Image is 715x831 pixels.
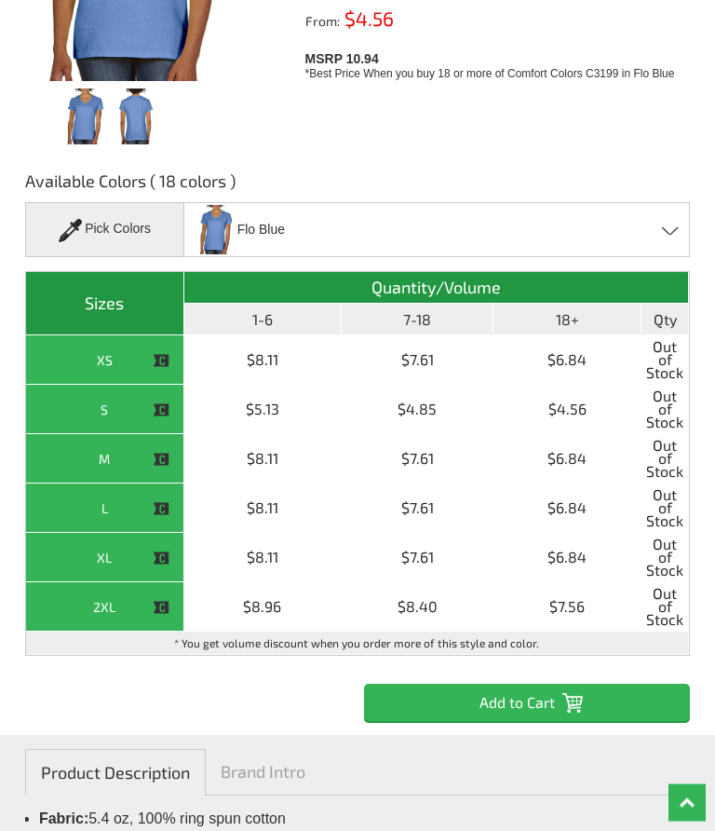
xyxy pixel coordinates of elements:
[153,600,169,617] img: This item is CLOSEOUT!
[153,501,169,518] img: This item is CLOSEOUT!
[31,349,179,373] div: XS
[184,305,343,336] th: 1-6
[184,534,343,583] td: $8.11
[196,206,235,255] img: Flo Blue
[646,341,683,380] span: Out of Stock
[206,750,320,795] a: Brand Intro
[305,68,675,81] span: *Best Price When you buy 18 or more of Comfort Colors C3199 in Flo Blue
[646,440,683,479] span: Out of Stock
[342,386,493,435] td: $4.85
[31,596,179,620] div: 2XL
[39,811,88,827] span: Fabric:
[26,633,689,656] td: * You get volume discount when you order more of this style and color.
[25,750,206,797] a: Product Description
[237,214,285,247] span: Flo Blue
[342,534,493,583] td: $7.61
[153,402,169,419] img: This item is CLOSEOUT!
[184,484,343,534] td: $8.11
[493,484,641,534] td: $6.84
[342,484,493,534] td: $7.61
[39,811,676,829] li: 5.4 oz, 100% ring spun cotton
[340,7,394,31] span: $4.56
[153,452,169,469] img: This item is CLOSEOUT!
[305,48,684,83] div: MSRP 10.94
[26,273,184,336] th: Sizes
[305,12,387,29] div: From:
[646,390,683,429] span: Out of Stock
[646,538,683,578] span: Out of Stock
[646,489,683,528] span: Out of Stock
[646,588,683,627] span: Out of Stock
[342,305,493,336] th: 7-18
[493,583,641,633] td: $7.56
[493,435,641,484] td: $6.84
[114,89,158,145] img: Comfort Colors C3199 Ladies Midweight RS V-Neck T-Shirt
[342,435,493,484] td: $7.61
[25,170,690,203] h3: Available Colors ( 18 colors )
[342,583,493,633] td: $8.40
[364,685,690,722] input: Add to Cart
[31,547,179,570] div: XL
[62,89,107,145] img: Comfort Colors C3199 Ladies Midweight RS V-Neck T-Shirt
[31,448,179,471] div: M
[493,386,641,435] td: $4.56
[184,336,343,386] td: $8.11
[184,583,343,633] td: $8.96
[668,784,706,822] a: Top
[493,534,641,583] td: $6.84
[153,551,169,567] img: This item is CLOSEOUT!
[641,305,689,336] th: Qty
[184,273,690,305] th: Quantity/Volume
[153,353,169,370] img: This item is CLOSEOUT!
[493,336,641,386] td: $6.84
[184,386,343,435] td: $5.13
[25,203,184,258] div: Pick Colors
[493,305,641,336] th: 18+
[342,336,493,386] td: $7.61
[31,497,179,521] div: L
[184,435,343,484] td: $8.11
[31,399,179,422] div: S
